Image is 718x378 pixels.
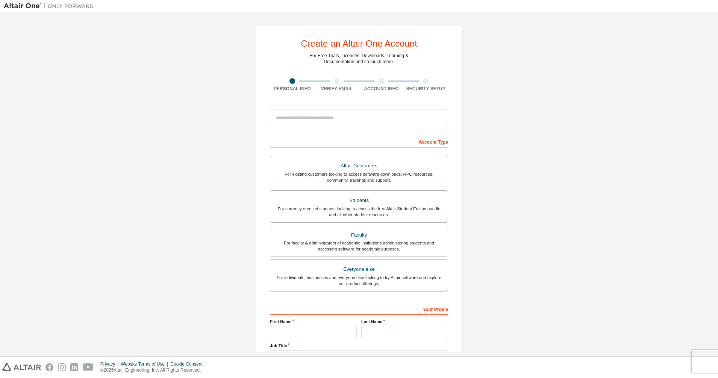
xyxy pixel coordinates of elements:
label: Last Name [361,319,448,325]
div: Personal Info [270,86,315,92]
div: Altair Customers [275,161,443,171]
img: instagram.svg [58,363,66,371]
div: For currently enrolled students looking to access the free Altair Student Edition bundle and all ... [275,206,443,218]
div: Account Type [270,135,448,147]
div: Students [275,195,443,206]
img: youtube.svg [83,363,94,371]
div: Privacy [100,361,121,367]
label: Job Title [270,343,448,349]
div: Faculty [275,230,443,240]
div: Verify Email [315,86,359,92]
div: Security Setup [404,86,448,92]
p: © 2025 Altair Engineering, Inc. All Rights Reserved. [100,367,207,373]
div: Account Info [359,86,404,92]
img: facebook.svg [45,363,53,371]
label: First Name [270,319,357,325]
div: For Free Trials, Licenses, Downloads, Learning & Documentation and so much more. [310,53,409,65]
img: linkedin.svg [70,363,78,371]
div: For individuals, businesses and everyone else looking to try Altair software and explore our prod... [275,275,443,287]
div: Everyone else [275,264,443,275]
div: Website Terms of Use [121,361,170,367]
div: Cookie Consent [170,361,207,367]
div: Create an Altair One Account [301,39,417,48]
div: For faculty & administrators of academic institutions administering students and accessing softwa... [275,240,443,252]
div: Your Profile [270,303,448,315]
div: For existing customers looking to access software downloads, HPC resources, community, trainings ... [275,171,443,183]
img: Altair One [4,2,98,10]
img: altair_logo.svg [2,363,41,371]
